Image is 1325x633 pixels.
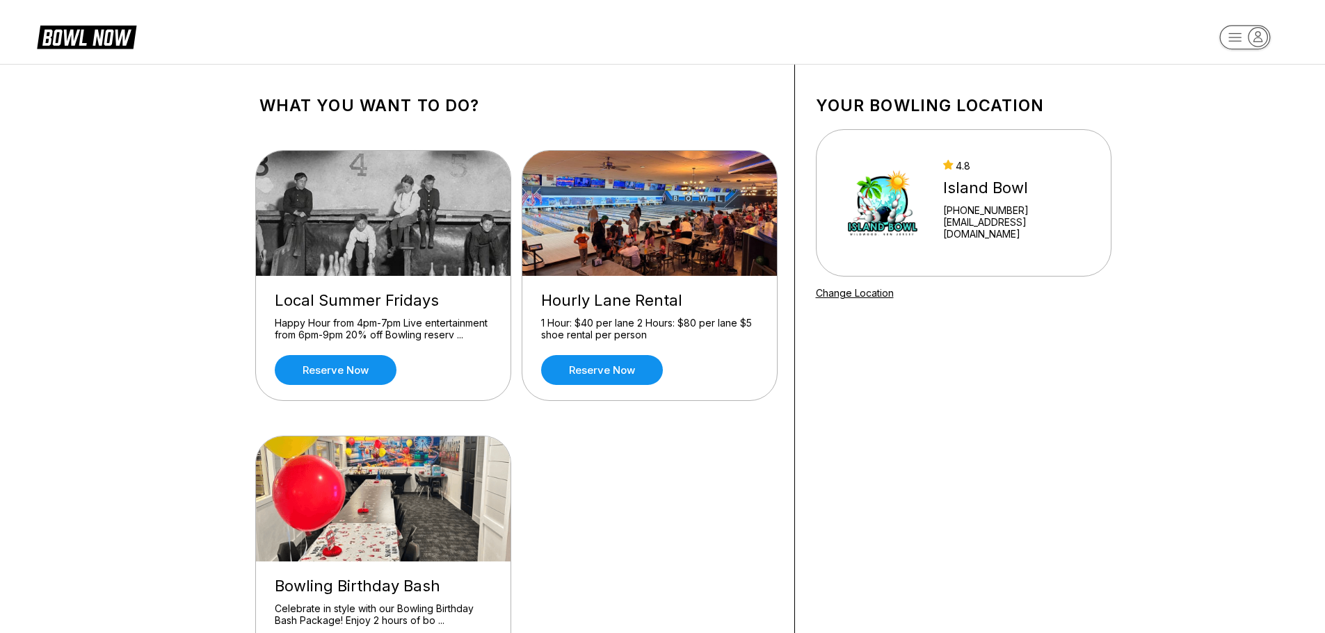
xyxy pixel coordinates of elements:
[943,204,1092,216] div: [PHONE_NUMBER]
[275,317,492,341] div: Happy Hour from 4pm-7pm Live entertainment from 6pm-9pm 20% off Bowling reserv ...
[275,602,492,627] div: Celebrate in style with our Bowling Birthday Bash Package! Enjoy 2 hours of bo ...
[275,355,396,385] a: Reserve now
[943,160,1092,172] div: 4.8
[943,216,1092,240] a: [EMAIL_ADDRESS][DOMAIN_NAME]
[943,179,1092,197] div: Island Bowl
[541,317,758,341] div: 1 Hour: $40 per lane 2 Hours: $80 per lane $5 shoe rental per person
[522,151,778,276] img: Hourly Lane Rental
[259,96,773,115] h1: What you want to do?
[816,96,1111,115] h1: Your bowling location
[541,355,663,385] a: Reserve now
[816,287,894,299] a: Change Location
[541,291,758,310] div: Hourly Lane Rental
[835,151,931,255] img: Island Bowl
[275,291,492,310] div: Local Summer Fridays
[256,151,512,276] img: Local Summer Fridays
[275,577,492,595] div: Bowling Birthday Bash
[256,436,512,561] img: Bowling Birthday Bash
